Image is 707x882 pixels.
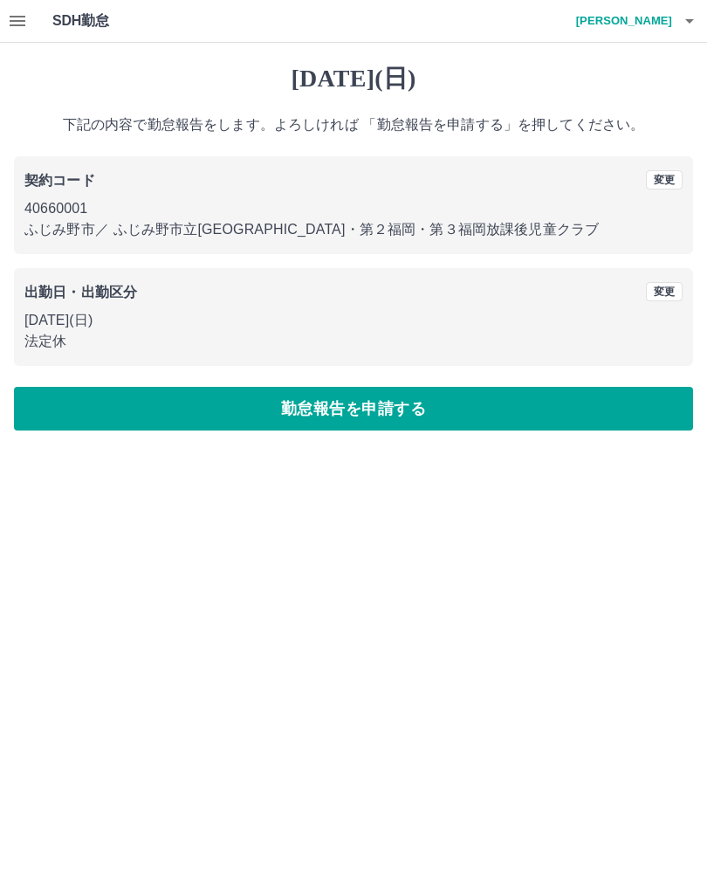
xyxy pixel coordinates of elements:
button: 変更 [646,282,683,301]
button: 勤怠報告を申請する [14,387,693,431]
b: 出勤日・出勤区分 [24,285,137,300]
button: 変更 [646,170,683,189]
p: 下記の内容で勤怠報告をします。よろしければ 「勤怠報告を申請する」を押してください。 [14,114,693,135]
p: 法定休 [24,331,683,352]
b: 契約コード [24,173,95,188]
p: ふじみ野市 ／ ふじみ野市立[GEOGRAPHIC_DATA]・第２福岡・第３福岡放課後児童クラブ [24,219,683,240]
h1: [DATE](日) [14,64,693,93]
p: 40660001 [24,198,683,219]
p: [DATE](日) [24,310,683,331]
